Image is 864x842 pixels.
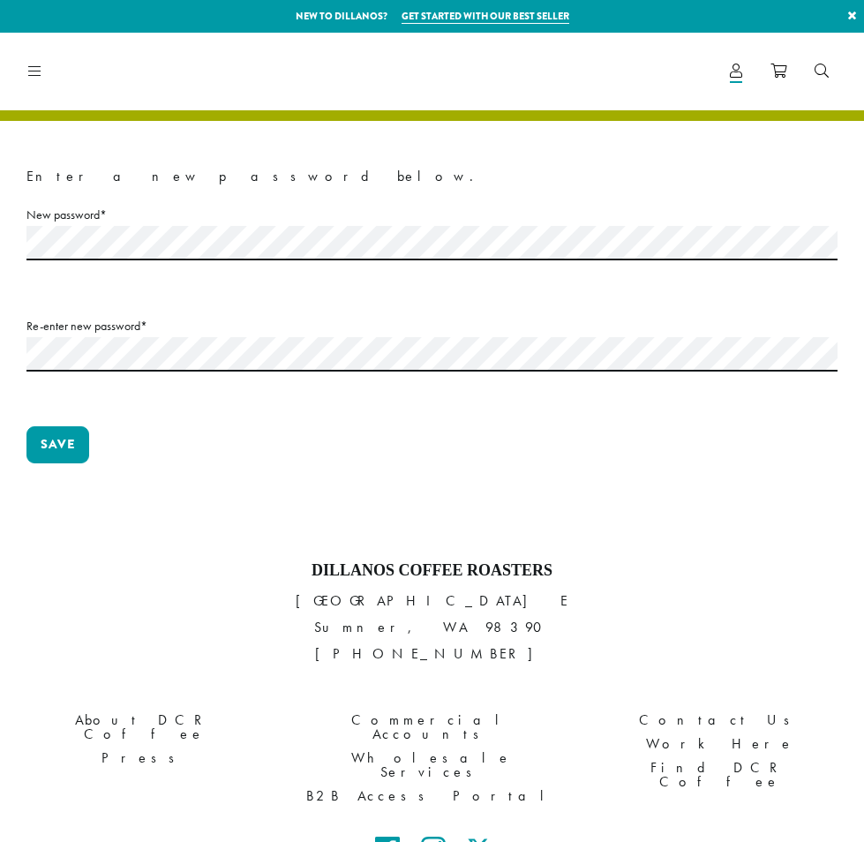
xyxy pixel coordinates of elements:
p: [GEOGRAPHIC_DATA] E Sumner, WA 98390 [PHONE_NUMBER] [13,588,851,667]
a: Commercial Accounts [301,708,562,746]
a: B2B Access Portal [301,784,562,808]
a: Get started with our best seller [402,9,569,24]
a: Wholesale Services [301,746,562,784]
p: Enter a new password below. [26,163,838,190]
a: Work Here [590,732,851,756]
a: About DCR Coffee [13,708,274,746]
a: Find DCR Coffee [590,756,851,793]
label: New password [26,204,838,226]
button: Save [26,426,89,463]
h4: Dillanos Coffee Roasters [13,561,851,581]
label: Re-enter new password [26,315,838,337]
a: Press [13,746,274,770]
a: Search [800,56,843,86]
a: Contact Us [590,708,851,732]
